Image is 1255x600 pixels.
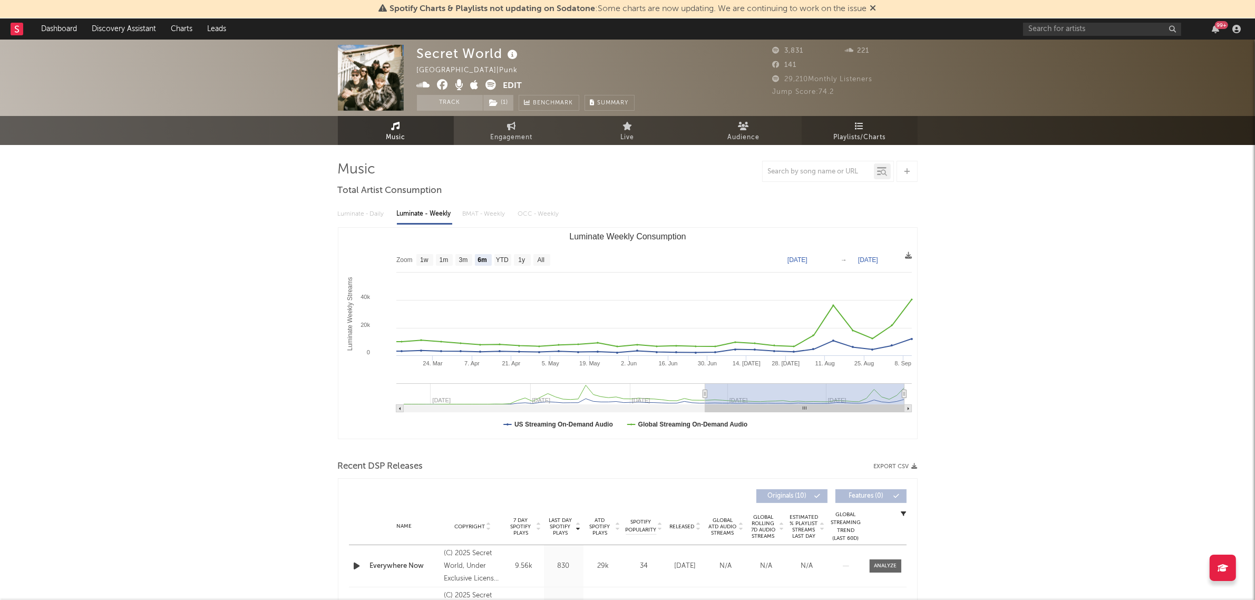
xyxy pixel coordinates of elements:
div: 34 [626,561,663,572]
span: Total Artist Consumption [338,185,442,197]
span: 29,210 Monthly Listeners [773,76,873,83]
input: Search for artists [1023,23,1181,36]
span: : Some charts are now updating. We are continuing to work on the issue [390,5,867,13]
text: [DATE] [787,256,808,264]
div: Global Streaming Trend (Last 60D) [830,511,862,543]
text: Luminate Weekly Streams [346,277,353,351]
text: 20k [361,322,370,328]
span: Music [386,131,405,144]
text: 21. Apr [502,360,520,366]
div: 99 + [1215,21,1228,29]
text: 1w [420,257,429,264]
div: N/A [790,561,825,572]
text: 2. Jun [621,360,637,366]
text: 5. May [541,360,559,366]
span: Spotify Charts & Playlists not updating on Sodatone [390,5,596,13]
a: Music [338,116,454,145]
div: [GEOGRAPHIC_DATA] | Punk [417,64,530,77]
text: 8. Sep [894,360,911,366]
span: Features ( 0 ) [842,493,891,499]
text: 11. Aug [815,360,834,366]
button: (1) [483,95,513,111]
div: (C) 2025 Secret World, Under Exclusive License to [DATE] Drive Records & Last Ride Records [444,547,501,585]
text: Luminate Weekly Consumption [569,232,686,241]
text: YTD [495,257,508,264]
a: Leads [200,18,234,40]
a: Engagement [454,116,570,145]
span: Playlists/Charts [833,131,886,144]
span: Estimated % Playlist Streams Last Day [790,514,819,539]
text: → [841,256,847,264]
text: 28. [DATE] [772,360,800,366]
button: Originals(10) [756,489,828,503]
span: Copyright [454,524,485,530]
text: Global Streaming On-Demand Audio [638,421,747,428]
text: 6m [478,257,487,264]
div: 29k [586,561,620,572]
button: Features(0) [835,489,907,503]
div: Luminate - Weekly [397,205,452,223]
div: 830 [547,561,581,572]
text: 3m [459,257,468,264]
a: Playlists/Charts [802,116,918,145]
a: Audience [686,116,802,145]
a: Discovery Assistant [84,18,163,40]
span: Originals ( 10 ) [763,493,812,499]
a: Everywhere Now [370,561,439,572]
span: Benchmark [533,97,573,110]
text: 24. Mar [423,360,443,366]
a: Benchmark [519,95,579,111]
text: 25. Aug [854,360,873,366]
span: Global Rolling 7D Audio Streams [749,514,778,539]
span: Summary [598,100,629,106]
button: Track [417,95,483,111]
text: 14. [DATE] [732,360,760,366]
button: 99+ [1212,25,1219,33]
a: Live [570,116,686,145]
text: US Streaming On-Demand Audio [514,421,613,428]
text: [DATE] [858,256,878,264]
div: 9.56k [507,561,541,572]
div: N/A [708,561,744,572]
text: 7. Apr [464,360,480,366]
div: N/A [749,561,784,572]
text: All [537,257,544,264]
span: 7 Day Spotify Plays [507,517,535,536]
div: Secret World [417,45,521,62]
text: 1y [518,257,525,264]
text: 19. May [579,360,600,366]
text: 30. Jun [697,360,716,366]
span: Global ATD Audio Streams [708,517,737,536]
span: ( 1 ) [483,95,514,111]
text: 16. Jun [658,360,677,366]
div: [DATE] [668,561,703,572]
span: Live [621,131,635,144]
a: Dashboard [34,18,84,40]
text: 1m [439,257,448,264]
span: 141 [773,62,797,69]
a: Charts [163,18,200,40]
span: Released [670,524,695,530]
button: Export CSV [874,463,918,470]
text: Zoom [396,257,413,264]
span: Recent DSP Releases [338,460,423,473]
span: 3,831 [773,47,804,54]
div: Name [370,522,439,530]
button: Edit [503,80,522,93]
span: Spotify Popularity [625,518,656,534]
span: Engagement [491,131,533,144]
span: 221 [845,47,869,54]
span: Last Day Spotify Plays [547,517,575,536]
span: Dismiss [870,5,877,13]
text: 40k [361,294,370,300]
span: Audience [727,131,760,144]
svg: Luminate Weekly Consumption [338,228,917,439]
button: Summary [585,95,635,111]
input: Search by song name or URL [763,168,874,176]
span: ATD Spotify Plays [586,517,614,536]
text: 0 [366,349,369,355]
span: Jump Score: 74.2 [773,89,834,95]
